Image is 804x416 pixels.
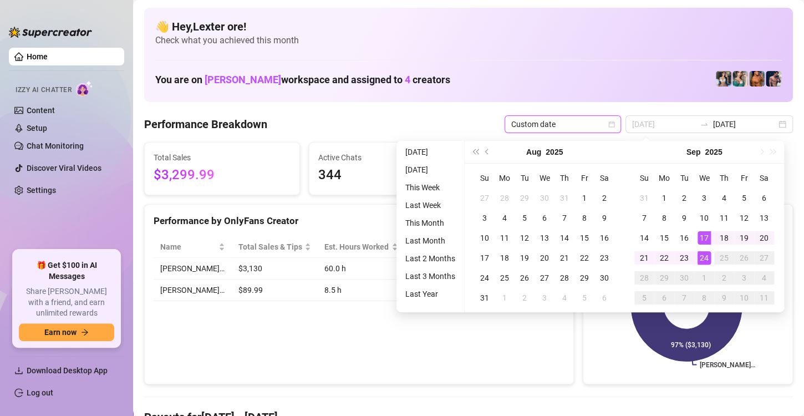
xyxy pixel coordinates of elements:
td: [PERSON_NAME]… [154,280,232,301]
li: Last 2 Months [401,252,460,265]
td: 2025-09-30 [674,268,694,288]
div: 27 [538,271,551,285]
td: $89.99 [232,280,318,301]
h4: 👋 Hey, Lexter ore ! [155,19,782,34]
td: 2025-08-20 [535,248,554,268]
td: 2025-09-02 [515,288,535,308]
li: Last Week [401,199,460,212]
td: 2025-09-06 [754,188,774,208]
div: 12 [737,211,751,225]
span: $3,299.99 [154,165,291,186]
td: 2025-08-02 [594,188,614,208]
td: 2025-08-18 [495,248,515,268]
div: 28 [498,191,511,205]
li: Last Month [401,234,460,247]
td: 2025-09-26 [734,248,754,268]
td: 2025-08-24 [475,268,495,288]
td: 2025-09-28 [634,268,654,288]
div: 31 [558,191,571,205]
td: 2025-09-22 [654,248,674,268]
div: 18 [498,251,511,265]
div: 14 [638,231,651,245]
td: 2025-09-21 [634,248,654,268]
td: 2025-09-20 [754,228,774,248]
td: 2025-09-01 [654,188,674,208]
td: 2025-08-19 [515,248,535,268]
img: AI Chatter [76,80,93,97]
input: Start date [632,118,695,130]
th: Su [475,168,495,188]
div: 19 [518,251,531,265]
span: Total Sales [154,151,291,164]
div: 26 [518,271,531,285]
div: 7 [678,291,691,305]
td: 2025-10-02 [714,268,734,288]
li: [DATE] [401,163,460,176]
td: 2025-08-31 [475,288,495,308]
div: 14 [558,231,571,245]
th: Tu [515,168,535,188]
img: JG [749,71,765,87]
td: 2025-08-31 [634,188,654,208]
td: 2025-08-03 [475,208,495,228]
div: 4 [558,291,571,305]
span: to [700,120,709,129]
span: [PERSON_NAME] [205,74,281,85]
div: 1 [498,291,511,305]
div: 19 [737,231,751,245]
td: 2025-08-08 [574,208,594,228]
button: Previous month (PageUp) [481,141,493,163]
img: logo-BBDzfeDw.svg [9,27,92,38]
div: Performance by OnlyFans Creator [154,214,564,229]
span: Active Chats [318,151,455,164]
div: 6 [757,191,771,205]
td: 2025-09-13 [754,208,774,228]
div: 3 [478,211,491,225]
div: 30 [598,271,611,285]
img: Axel [766,71,781,87]
div: 16 [678,231,691,245]
td: 2025-08-06 [535,208,554,228]
td: 8.5 h [318,280,405,301]
div: 28 [638,271,651,285]
div: 8 [698,291,711,305]
div: 8 [578,211,591,225]
td: 2025-09-29 [654,268,674,288]
div: 3 [737,271,751,285]
div: 21 [638,251,651,265]
th: Mo [654,168,674,188]
li: [DATE] [401,145,460,159]
div: 23 [598,251,611,265]
th: Sa [594,168,614,188]
div: 12 [518,231,531,245]
div: 2 [678,191,691,205]
td: 2025-08-04 [495,208,515,228]
td: 2025-08-15 [574,228,594,248]
div: 3 [538,291,551,305]
button: Earn nowarrow-right [19,323,114,341]
div: 6 [538,211,551,225]
td: 2025-08-05 [515,208,535,228]
img: Zaddy [732,71,748,87]
td: 2025-08-07 [554,208,574,228]
td: 2025-09-06 [594,288,614,308]
div: Est. Hours Worked [324,241,389,253]
div: 2 [598,191,611,205]
div: 24 [698,251,711,265]
th: Fr [574,168,594,188]
td: 2025-08-25 [495,268,515,288]
th: Th [554,168,574,188]
td: 2025-10-09 [714,288,734,308]
div: 29 [518,191,531,205]
td: 2025-08-22 [574,248,594,268]
div: 11 [498,231,511,245]
td: 2025-09-11 [714,208,734,228]
div: 11 [757,291,771,305]
div: 10 [737,291,751,305]
td: 2025-08-17 [475,248,495,268]
div: 2 [518,291,531,305]
div: 28 [558,271,571,285]
div: 9 [718,291,731,305]
th: Sa [754,168,774,188]
input: End date [713,118,776,130]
